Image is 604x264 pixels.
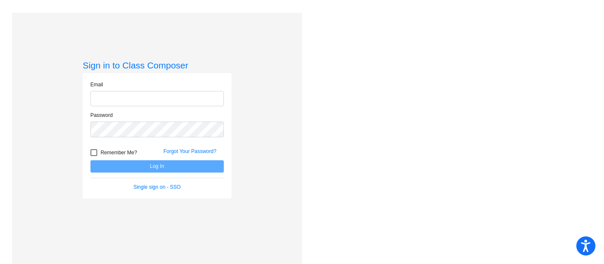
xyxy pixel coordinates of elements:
a: Single sign on - SSO [133,184,181,190]
label: Email [90,81,103,88]
h3: Sign in to Class Composer [83,60,231,71]
a: Forgot Your Password? [164,148,217,154]
span: Remember Me? [101,148,137,158]
button: Log In [90,160,224,173]
label: Password [90,111,113,119]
